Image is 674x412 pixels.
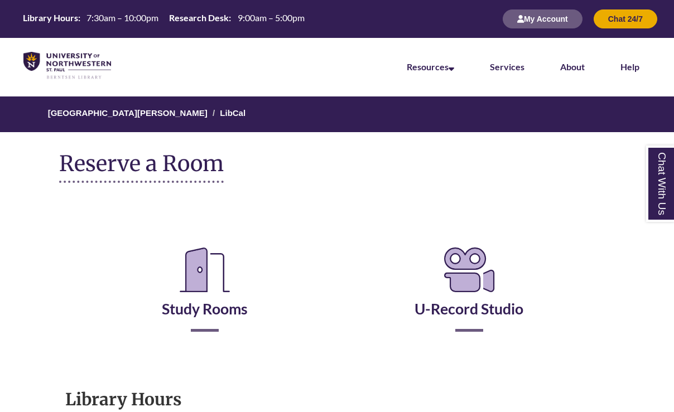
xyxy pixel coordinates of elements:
[48,108,208,118] a: [GEOGRAPHIC_DATA][PERSON_NAME]
[18,12,309,25] table: Hours Today
[490,61,524,72] a: Services
[59,96,615,132] nav: Breadcrumb
[165,12,233,24] th: Research Desk:
[65,389,609,410] h1: Library Hours
[560,61,585,72] a: About
[86,12,158,23] span: 7:30am – 10:00pm
[503,14,582,23] a: My Account
[162,272,248,318] a: Study Rooms
[238,12,305,23] span: 9:00am – 5:00pm
[594,14,657,23] a: Chat 24/7
[59,211,615,365] div: Reserve a Room
[220,108,245,118] a: LibCal
[23,52,111,80] img: UNWSP Library Logo
[18,12,309,26] a: Hours Today
[594,9,657,28] button: Chat 24/7
[620,61,639,72] a: Help
[415,272,523,318] a: U-Record Studio
[503,9,582,28] button: My Account
[18,12,82,24] th: Library Hours:
[407,61,454,72] a: Resources
[59,152,224,183] h1: Reserve a Room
